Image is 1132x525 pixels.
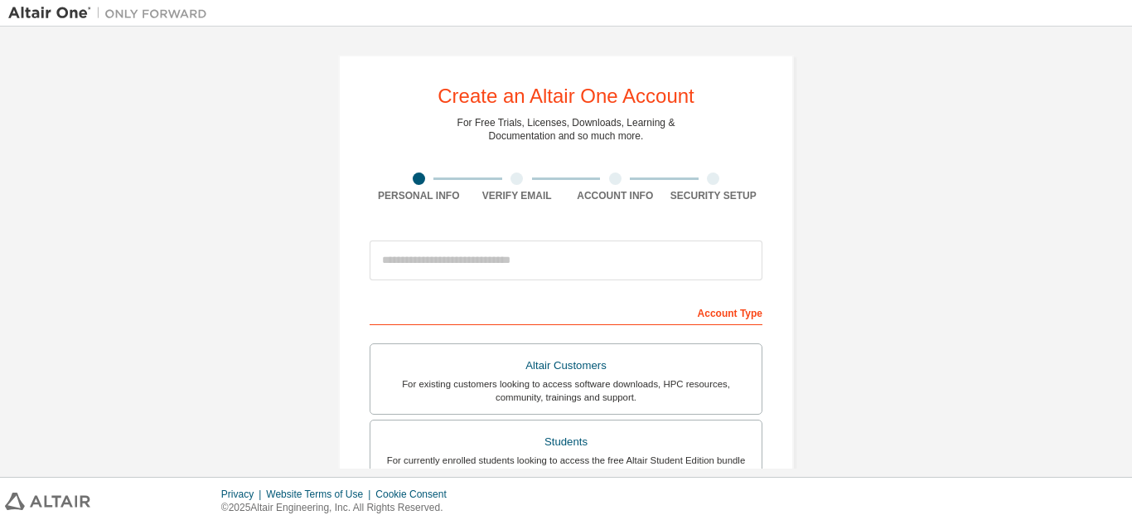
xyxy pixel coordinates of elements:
[468,189,567,202] div: Verify Email
[380,377,752,404] div: For existing customers looking to access software downloads, HPC resources, community, trainings ...
[8,5,215,22] img: Altair One
[457,116,675,143] div: For Free Trials, Licenses, Downloads, Learning & Documentation and so much more.
[221,488,266,501] div: Privacy
[266,488,375,501] div: Website Terms of Use
[375,488,456,501] div: Cookie Consent
[380,354,752,377] div: Altair Customers
[380,454,752,480] div: For currently enrolled students looking to access the free Altair Student Edition bundle and all ...
[566,189,665,202] div: Account Info
[221,501,457,515] p: © 2025 Altair Engineering, Inc. All Rights Reserved.
[380,430,752,454] div: Students
[438,86,694,106] div: Create an Altair One Account
[5,493,90,510] img: altair_logo.svg
[665,189,763,202] div: Security Setup
[370,189,468,202] div: Personal Info
[370,299,762,325] div: Account Type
